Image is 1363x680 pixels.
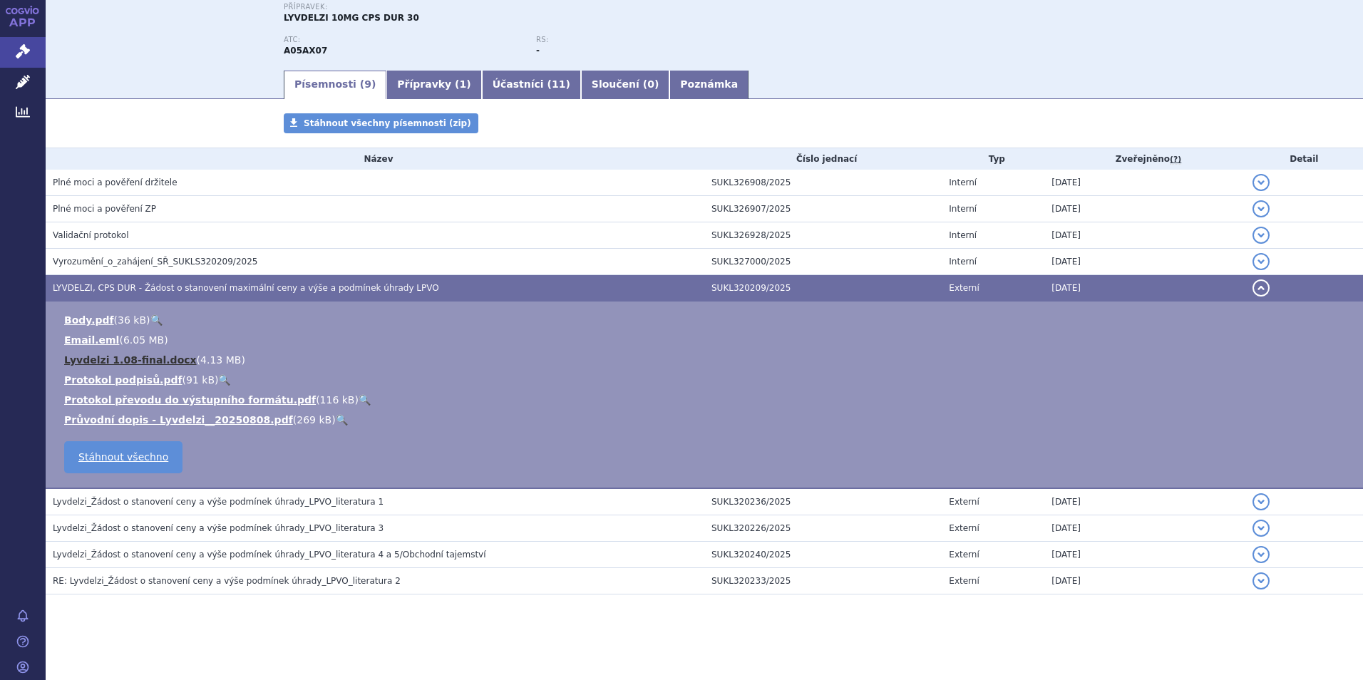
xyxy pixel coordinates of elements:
span: Interní [949,177,977,187]
li: ( ) [64,373,1349,387]
button: detail [1253,253,1270,270]
li: ( ) [64,413,1349,427]
li: ( ) [64,393,1349,407]
button: detail [1253,520,1270,537]
td: [DATE] [1044,249,1245,275]
span: 9 [364,78,371,90]
td: SUKL327000/2025 [704,249,942,275]
li: ( ) [64,353,1349,367]
td: SUKL320226/2025 [704,515,942,542]
strong: - [536,46,540,56]
button: detail [1253,493,1270,510]
button: detail [1253,572,1270,589]
span: Lyvdelzi_Žádost o stanovení ceny a výše podmínek úhrady_LPVO_literatura 4 a 5/Obchodní tajemství [53,550,486,560]
button: detail [1253,174,1270,191]
span: 6.05 MB [123,334,164,346]
a: Email.eml [64,334,119,346]
span: 4.13 MB [200,354,241,366]
th: Detail [1245,148,1363,170]
td: [DATE] [1044,222,1245,249]
a: Stáhnout všechny písemnosti (zip) [284,113,478,133]
li: ( ) [64,333,1349,347]
td: SUKL320240/2025 [704,542,942,568]
li: ( ) [64,313,1349,327]
span: 269 kB [297,414,331,426]
span: Interní [949,257,977,267]
span: Lyvdelzi_Žádost o stanovení ceny a výše podmínek úhrady_LPVO_literatura 1 [53,497,384,507]
td: [DATE] [1044,542,1245,568]
a: 🔍 [336,414,348,426]
td: SUKL320236/2025 [704,488,942,515]
td: SUKL326907/2025 [704,196,942,222]
button: detail [1253,227,1270,244]
span: RE: Lyvdelzi_Žádost o stanovení ceny a výše podmínek úhrady_LPVO_literatura 2 [53,576,401,586]
span: 91 kB [186,374,215,386]
span: Vyrozumění_o_zahájení_SŘ_SUKLS320209/2025 [53,257,257,267]
a: 🔍 [359,394,371,406]
a: Poznámka [669,71,749,99]
p: ATC: [284,36,522,44]
td: [DATE] [1044,515,1245,542]
span: Externí [949,497,979,507]
a: Písemnosti (9) [284,71,386,99]
td: [DATE] [1044,170,1245,196]
span: 1 [460,78,467,90]
p: RS: [536,36,774,44]
a: Lyvdelzi 1.08-final.docx [64,354,197,366]
span: Externí [949,550,979,560]
td: [DATE] [1044,196,1245,222]
a: Sloučení (0) [581,71,669,99]
span: 11 [552,78,565,90]
span: Interní [949,230,977,240]
td: [DATE] [1044,275,1245,302]
a: Účastníci (11) [482,71,581,99]
td: [DATE] [1044,488,1245,515]
a: 🔍 [150,314,163,326]
span: LYVDELZI, CPS DUR - Žádost o stanovení maximální ceny a výše a podmínek úhrady LPVO [53,283,439,293]
th: Typ [942,148,1044,170]
span: Externí [949,576,979,586]
button: detail [1253,546,1270,563]
td: SUKL320209/2025 [704,275,942,302]
td: SUKL320233/2025 [704,568,942,594]
a: Průvodní dopis - Lyvdelzi__20250808.pdf [64,414,293,426]
td: SUKL326908/2025 [704,170,942,196]
span: LYVDELZI 10MG CPS DUR 30 [284,13,419,23]
span: Validační protokol [53,230,129,240]
abbr: (?) [1170,155,1181,165]
span: 116 kB [320,394,355,406]
a: Protokol podpisů.pdf [64,374,182,386]
a: Protokol převodu do výstupního formátu.pdf [64,394,316,406]
span: Stáhnout všechny písemnosti (zip) [304,118,471,128]
span: Plné moci a pověření držitele [53,177,178,187]
button: detail [1253,279,1270,297]
span: Interní [949,204,977,214]
td: [DATE] [1044,568,1245,594]
a: 🔍 [218,374,230,386]
a: Body.pdf [64,314,114,326]
td: SUKL326928/2025 [704,222,942,249]
strong: SELADELPAR [284,46,327,56]
a: Přípravky (1) [386,71,481,99]
span: Externí [949,283,979,293]
span: Lyvdelzi_Žádost o stanovení ceny a výše podmínek úhrady_LPVO_literatura 3 [53,523,384,533]
span: Externí [949,523,979,533]
span: Plné moci a pověření ZP [53,204,156,214]
button: detail [1253,200,1270,217]
th: Zveřejněno [1044,148,1245,170]
span: 36 kB [118,314,146,326]
p: Přípravek: [284,3,788,11]
span: 0 [647,78,654,90]
th: Číslo jednací [704,148,942,170]
th: Název [46,148,704,170]
a: Stáhnout všechno [64,441,182,473]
